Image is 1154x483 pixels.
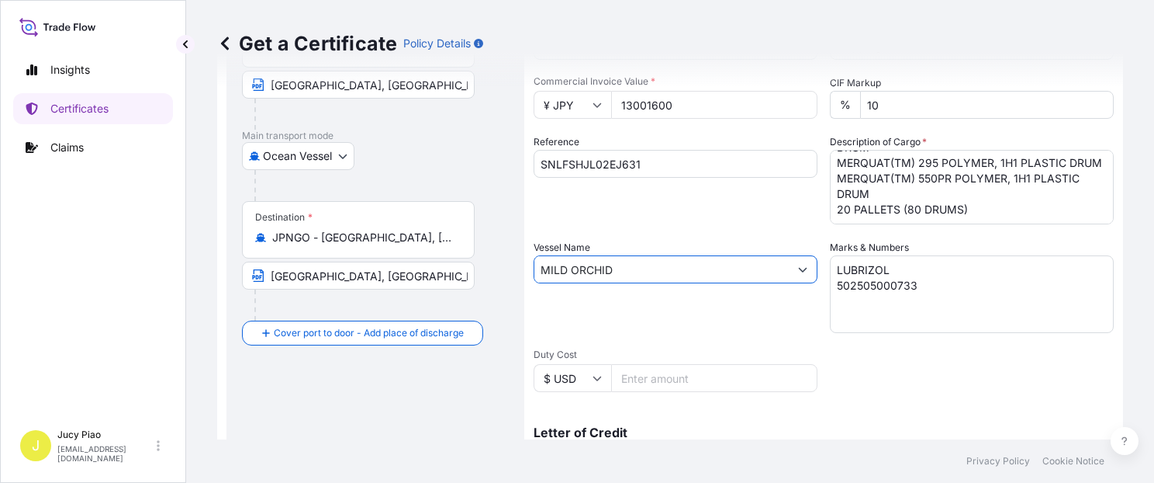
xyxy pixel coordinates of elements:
[534,426,1114,439] p: Letter of Credit
[1042,455,1104,467] a: Cookie Notice
[830,91,860,119] div: %
[242,142,354,170] button: Select transport
[50,62,90,78] p: Insights
[789,255,817,283] button: Show suggestions
[830,240,909,255] label: Marks & Numbers
[50,140,84,155] p: Claims
[255,211,313,224] div: Destination
[830,255,1114,333] textarea: LUBRIZOL 502505000740 & 502504000622
[966,455,1030,467] a: Privacy Policy
[274,325,464,341] span: Cover port to door - Add place of discharge
[611,364,817,392] input: Enter amount
[534,134,579,150] label: Reference
[13,54,173,85] a: Insights
[242,321,483,346] button: Cover port to door - Add place of discharge
[403,36,471,51] p: Policy Details
[242,130,509,142] p: Main transport mode
[860,91,1114,119] input: Enter percentage between 0 and 24%
[242,262,475,290] input: Text to appear on certificate
[32,438,40,453] span: J
[57,429,154,441] p: Jucy Piao
[534,349,817,361] span: Duty Cost
[611,91,817,119] input: Enter amount
[50,101,109,116] p: Certificates
[830,150,1114,224] textarea: MERQUAT(TM) 100 POLYMER, 1H1 PLASTIC DRUM MERQUAT(TM) 2001 POLYMER, BLK PLSTC PAIL MERQUAT(TM) 20...
[272,230,455,245] input: Destination
[263,148,332,164] span: Ocean Vessel
[534,240,590,255] label: Vessel Name
[13,93,173,124] a: Certificates
[534,255,789,283] input: Type to search vessel name or IMO
[217,31,397,56] p: Get a Certificate
[534,150,817,178] input: Enter booking reference
[13,132,173,163] a: Claims
[830,134,927,150] label: Description of Cargo
[57,444,154,463] p: [EMAIL_ADDRESS][DOMAIN_NAME]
